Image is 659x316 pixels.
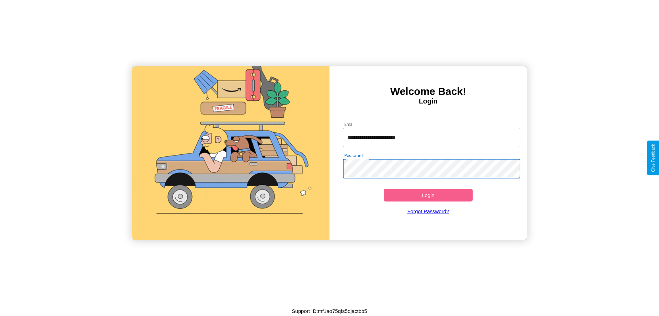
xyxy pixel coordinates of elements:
[339,201,517,221] a: Forgot Password?
[384,189,473,201] button: Login
[651,144,656,172] div: Give Feedback
[344,153,362,159] label: Password
[344,121,355,127] label: Email
[329,97,527,105] h4: Login
[292,306,367,316] p: Support ID: mf1ao75qfs5djactbb5
[329,86,527,97] h3: Welcome Back!
[132,66,329,240] img: gif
